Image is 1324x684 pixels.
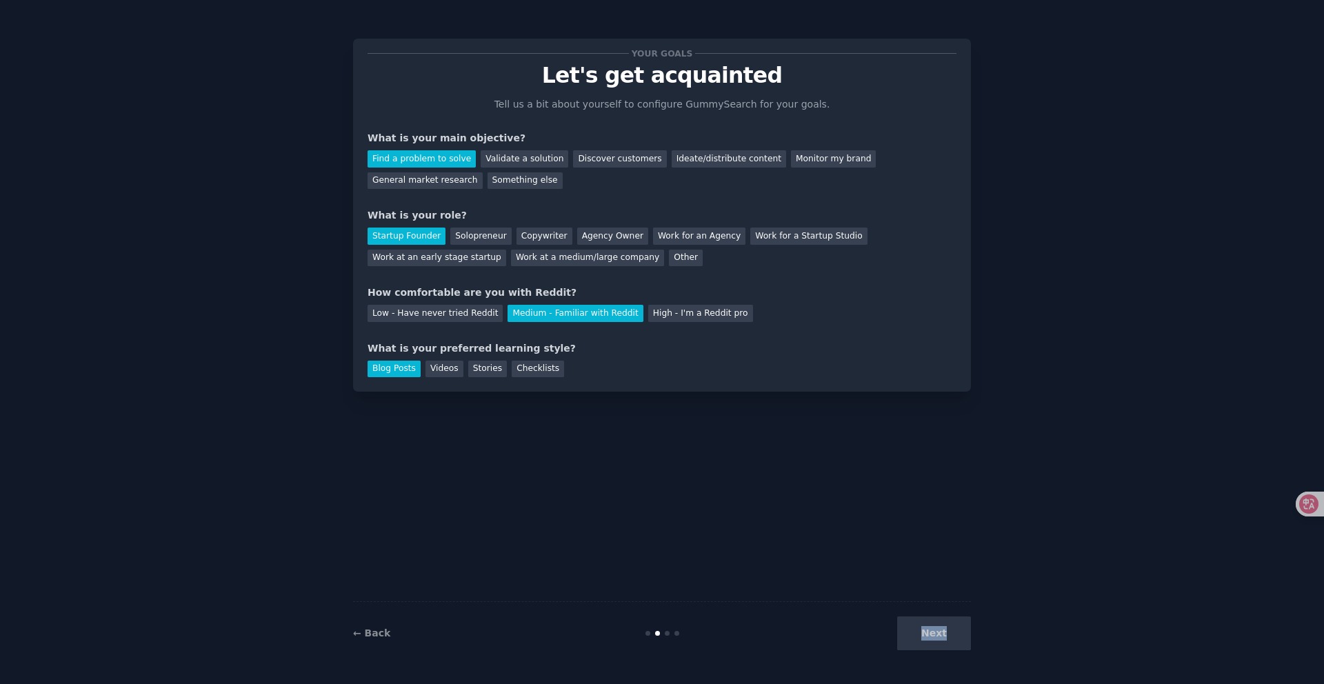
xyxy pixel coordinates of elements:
div: Low - Have never tried Reddit [368,305,503,322]
div: Solopreneur [450,228,511,245]
div: Work for a Startup Studio [750,228,867,245]
div: Blog Posts [368,361,421,378]
div: What is your main objective? [368,131,956,145]
div: Medium - Familiar with Reddit [508,305,643,322]
p: Let's get acquainted [368,63,956,88]
div: Copywriter [516,228,572,245]
div: What is your preferred learning style? [368,341,956,356]
div: Work at an early stage startup [368,250,506,267]
div: Ideate/distribute content [672,150,786,168]
div: Work at a medium/large company [511,250,664,267]
div: Find a problem to solve [368,150,476,168]
div: Something else [488,172,563,190]
div: Stories [468,361,507,378]
div: High - I'm a Reddit pro [648,305,753,322]
a: ← Back [353,627,390,638]
div: What is your role? [368,208,956,223]
div: Discover customers [573,150,666,168]
span: Your goals [629,46,695,61]
div: Other [669,250,703,267]
div: Validate a solution [481,150,568,168]
div: How comfortable are you with Reddit? [368,285,956,300]
div: Agency Owner [577,228,648,245]
div: General market research [368,172,483,190]
div: Monitor my brand [791,150,876,168]
div: Checklists [512,361,564,378]
div: Work for an Agency [653,228,745,245]
div: Videos [425,361,463,378]
p: Tell us a bit about yourself to configure GummySearch for your goals. [488,97,836,112]
div: Startup Founder [368,228,445,245]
